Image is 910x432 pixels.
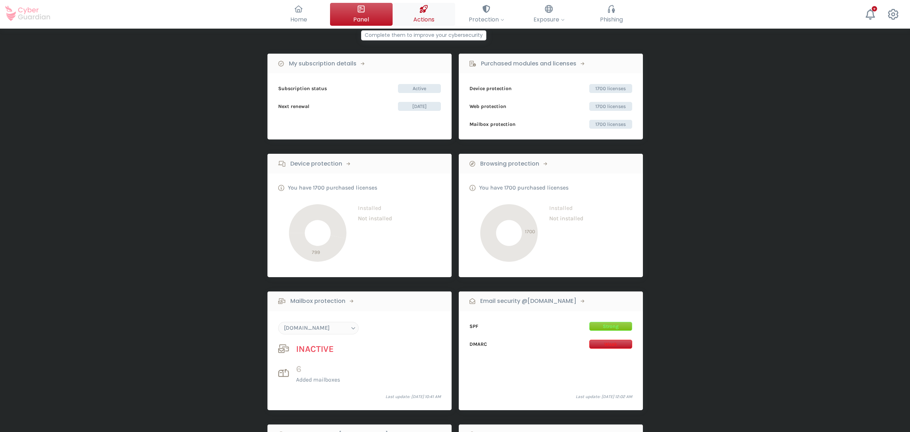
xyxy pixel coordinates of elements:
span: Active [398,84,441,93]
b: Mailbox protection [290,297,345,305]
span: Installed [353,205,382,211]
span: 1700 licenses [589,120,632,129]
h3: INACTIVE [296,343,334,354]
button: Exposure [518,3,580,26]
button: Panel [330,3,393,26]
span: Exposure [533,15,565,24]
b: Device protection [469,85,512,92]
div: + [872,6,877,11]
p: You have 1700 purchased licenses [288,184,377,191]
span: Not installed [544,215,584,222]
p: Last update: [DATE] 12:02 AM [469,394,632,399]
p: You have 1700 purchased licenses [479,184,569,191]
p: Complete them to improve your cybersecurity [361,30,486,40]
span: Strong [589,322,632,331]
b: SPF [469,323,478,330]
span: Not installed [353,215,392,222]
span: Protection [469,15,504,24]
b: Email security @[DOMAIN_NAME] [480,297,576,305]
b: Subscription status [278,85,327,92]
button: Phishing [580,3,643,26]
b: Device protection [290,159,342,168]
p: Added mailboxes [296,376,340,383]
span: Installed [544,205,573,211]
b: Purchased modules and licenses [481,59,576,68]
span: Panel [353,15,369,24]
button: ActionsComplete them to improve your cybersecurity [393,3,455,26]
h3: 6 [296,363,340,374]
button: Home [267,3,330,26]
b: Browsing protection [480,159,539,168]
b: DMARC [469,340,487,348]
span: Weak [589,340,632,349]
button: Protection [455,3,518,26]
b: Web protection [469,103,506,110]
span: [DATE] [398,102,441,111]
span: Phishing [600,15,623,24]
b: Mailbox protection [469,121,516,128]
span: 1700 licenses [589,102,632,111]
p: Last update: [DATE] 10:41 AM [278,394,441,399]
span: Home [290,15,307,24]
b: My subscription details [289,59,356,68]
b: Next renewal [278,103,309,110]
span: Actions [413,15,434,24]
span: 1700 licenses [589,84,632,93]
